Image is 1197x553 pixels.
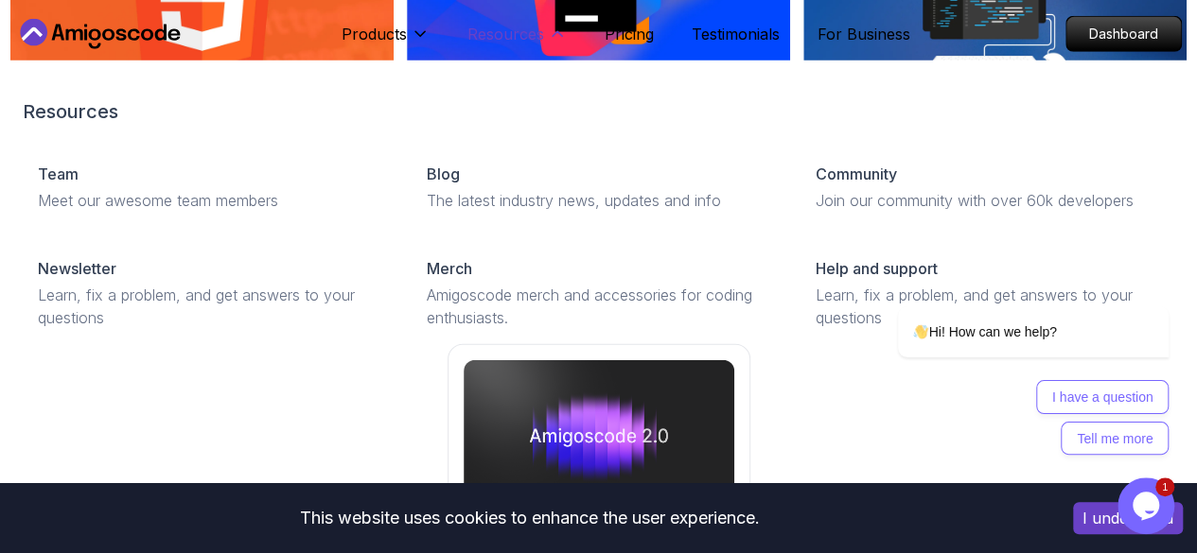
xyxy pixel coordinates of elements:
[816,163,897,185] p: Community
[342,23,430,60] button: Products
[38,284,381,329] p: Learn, fix a problem, and get answers to your questions
[23,242,396,344] a: NewsletterLearn, fix a problem, and get answers to your questions
[38,189,381,212] p: Meet our awesome team members
[837,137,1178,468] iframe: chat widget
[801,242,1174,344] a: Help and supportLearn, fix a problem, and get answers to your questions
[818,23,910,45] a: For Business
[427,284,770,329] p: Amigoscode merch and accessories for coding enthusiasts.
[605,23,654,45] a: Pricing
[692,23,780,45] a: Testimonials
[412,242,785,344] a: MerchAmigoscode merch and accessories for coding enthusiasts.
[23,98,1174,125] h2: Resources
[38,163,79,185] p: Team
[1065,16,1182,52] a: Dashboard
[23,147,396,227] a: TeamMeet our awesome team members
[1073,502,1183,534] button: Accept cookies
[467,23,567,60] button: Resources
[427,163,460,185] p: Blog
[816,189,1159,212] p: Join our community with over 60k developers
[427,257,472,280] p: Merch
[1066,17,1181,51] p: Dashboard
[464,360,734,511] img: amigoscode 2.0
[816,284,1159,329] p: Learn, fix a problem, and get answers to your questions
[342,23,407,45] p: Products
[816,257,938,280] p: Help and support
[38,257,116,280] p: Newsletter
[14,497,1045,539] div: This website uses cookies to enhance the user experience.
[801,147,1174,227] a: CommunityJoin our community with over 60k developers
[427,189,770,212] p: The latest industry news, updates and info
[467,23,544,45] p: Resources
[412,147,785,227] a: BlogThe latest industry news, updates and info
[1118,477,1178,534] iframe: chat widget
